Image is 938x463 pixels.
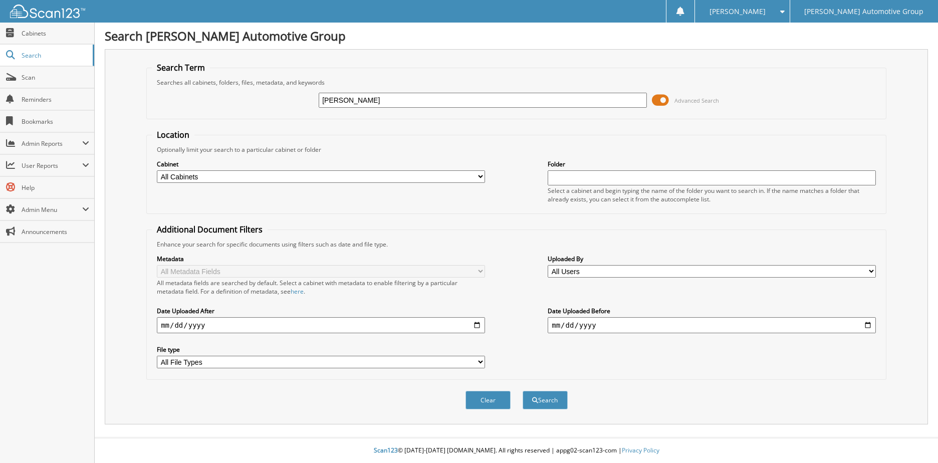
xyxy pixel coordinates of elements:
a: here [291,287,304,296]
button: Clear [465,391,511,409]
div: Enhance your search for specific documents using filters such as date and file type. [152,240,881,249]
legend: Location [152,129,194,140]
span: Reminders [22,95,89,104]
span: Admin Menu [22,205,82,214]
label: Uploaded By [548,255,876,263]
iframe: Chat Widget [888,415,938,463]
span: [PERSON_NAME] Automotive Group [804,9,923,15]
span: Scan123 [374,446,398,454]
span: Bookmarks [22,117,89,126]
input: start [157,317,485,333]
span: [PERSON_NAME] [710,9,766,15]
label: Date Uploaded After [157,307,485,315]
h1: Search [PERSON_NAME] Automotive Group [105,28,928,44]
div: Searches all cabinets, folders, files, metadata, and keywords [152,78,881,87]
input: end [548,317,876,333]
span: Announcements [22,227,89,236]
span: Search [22,51,88,60]
span: Scan [22,73,89,82]
button: Search [523,391,568,409]
legend: Search Term [152,62,210,73]
div: All metadata fields are searched by default. Select a cabinet with metadata to enable filtering b... [157,279,485,296]
div: Select a cabinet and begin typing the name of the folder you want to search in. If the name match... [548,186,876,203]
label: File type [157,345,485,354]
label: Metadata [157,255,485,263]
div: © [DATE]-[DATE] [DOMAIN_NAME]. All rights reserved | appg02-scan123-com | [95,438,938,463]
a: Privacy Policy [622,446,659,454]
img: scan123-logo-white.svg [10,5,85,18]
span: Cabinets [22,29,89,38]
label: Date Uploaded Before [548,307,876,315]
div: Optionally limit your search to a particular cabinet or folder [152,145,881,154]
span: User Reports [22,161,82,170]
span: Advanced Search [674,97,719,104]
legend: Additional Document Filters [152,224,268,235]
span: Help [22,183,89,192]
span: Admin Reports [22,139,82,148]
label: Folder [548,160,876,168]
label: Cabinet [157,160,485,168]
